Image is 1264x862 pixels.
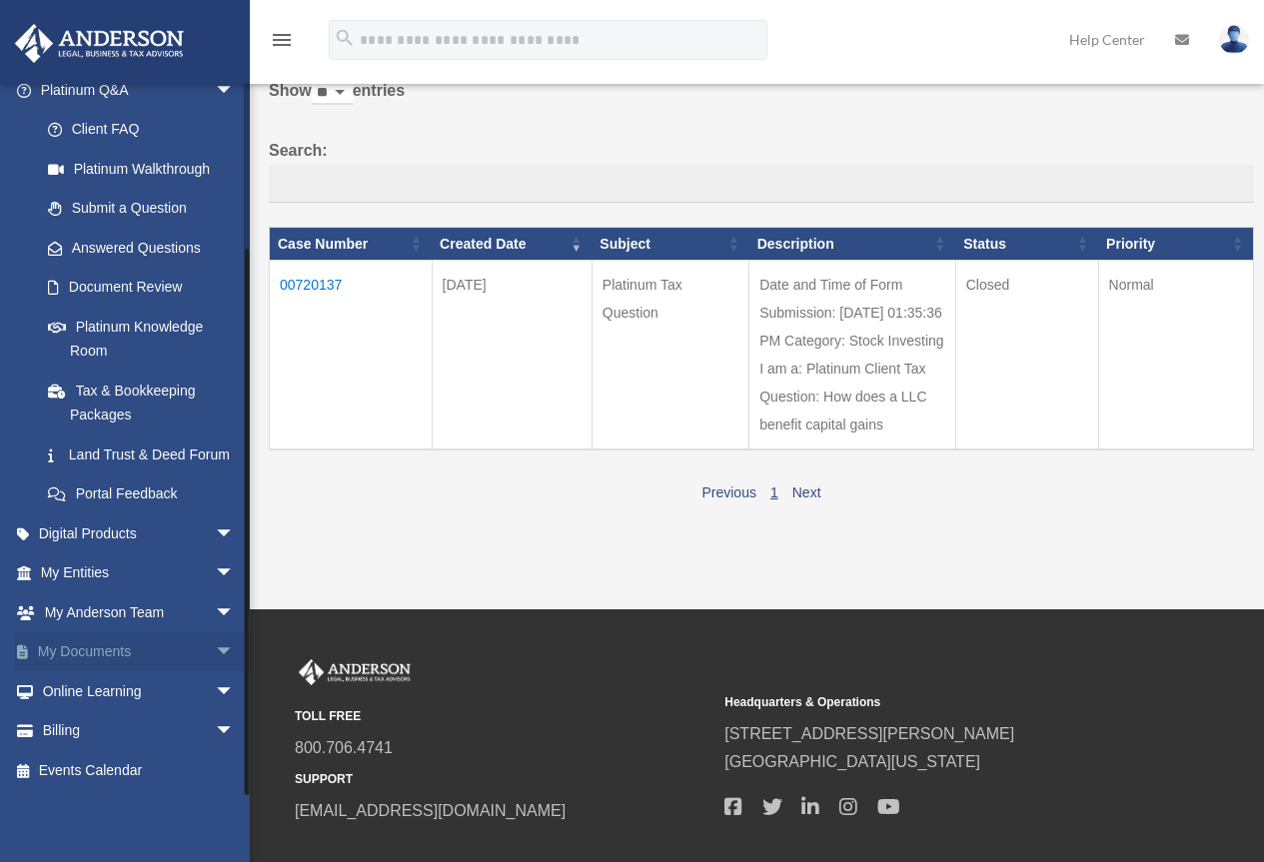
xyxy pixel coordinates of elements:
[28,110,255,150] a: Client FAQ
[215,711,255,752] span: arrow_drop_down
[14,711,265,751] a: Billingarrow_drop_down
[28,228,245,268] a: Answered Questions
[295,802,566,819] a: [EMAIL_ADDRESS][DOMAIN_NAME]
[312,82,353,105] select: Showentries
[14,632,265,672] a: My Documentsarrow_drop_down
[9,24,190,63] img: Anderson Advisors Platinum Portal
[432,227,592,261] th: Created Date: activate to sort column ascending
[215,671,255,712] span: arrow_drop_down
[28,268,255,308] a: Document Review
[215,592,255,633] span: arrow_drop_down
[955,227,1098,261] th: Status: activate to sort column ascending
[295,659,415,685] img: Anderson Advisors Platinum Portal
[269,137,1254,203] label: Search:
[432,261,592,450] td: [DATE]
[334,27,356,49] i: search
[270,35,294,52] a: menu
[749,227,956,261] th: Description: activate to sort column ascending
[215,513,255,554] span: arrow_drop_down
[14,70,255,110] a: Platinum Q&Aarrow_drop_down
[770,484,778,500] a: 1
[14,592,265,632] a: My Anderson Teamarrow_drop_down
[592,261,748,450] td: Platinum Tax Question
[1219,25,1249,54] img: User Pic
[955,261,1098,450] td: Closed
[28,149,255,189] a: Platinum Walkthrough
[28,307,255,371] a: Platinum Knowledge Room
[724,692,1140,713] small: Headquarters & Operations
[295,769,710,790] small: SUPPORT
[295,739,393,756] a: 800.706.4741
[215,70,255,111] span: arrow_drop_down
[28,371,255,434] a: Tax & Bookkeeping Packages
[724,725,1014,742] a: [STREET_ADDRESS][PERSON_NAME]
[215,553,255,594] span: arrow_drop_down
[215,632,255,673] span: arrow_drop_down
[14,553,265,593] a: My Entitiesarrow_drop_down
[14,513,265,553] a: Digital Productsarrow_drop_down
[269,165,1254,203] input: Search:
[28,189,255,229] a: Submit a Question
[792,484,821,500] a: Next
[592,227,748,261] th: Subject: activate to sort column ascending
[14,671,265,711] a: Online Learningarrow_drop_down
[28,434,255,474] a: Land Trust & Deed Forum
[1098,227,1253,261] th: Priority: activate to sort column ascending
[749,261,956,450] td: Date and Time of Form Submission: [DATE] 01:35:36 PM Category: Stock Investing I am a: Platinum C...
[724,753,980,770] a: [GEOGRAPHIC_DATA][US_STATE]
[295,706,710,727] small: TOLL FREE
[701,484,755,500] a: Previous
[270,227,433,261] th: Case Number: activate to sort column ascending
[1098,261,1253,450] td: Normal
[28,474,255,514] a: Portal Feedback
[14,750,265,790] a: Events Calendar
[270,28,294,52] i: menu
[269,77,1254,125] label: Show entries
[270,261,433,450] td: 00720137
